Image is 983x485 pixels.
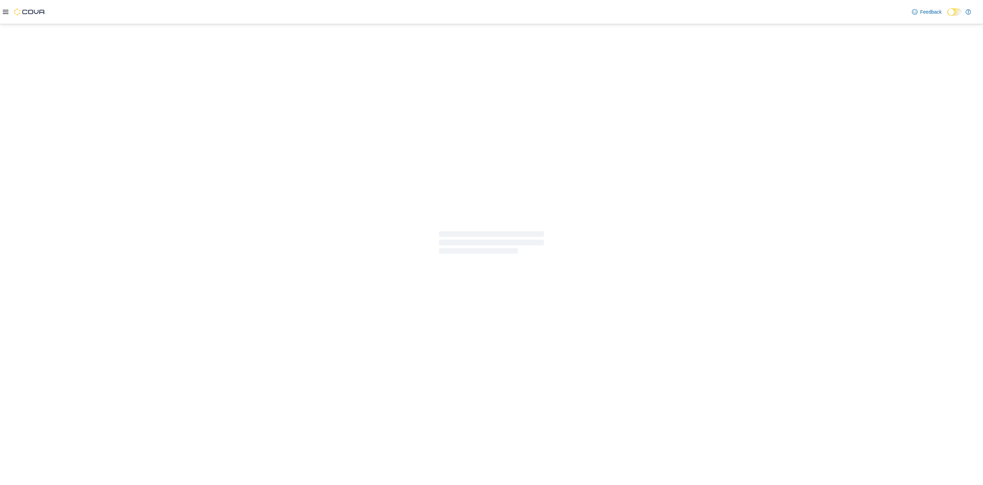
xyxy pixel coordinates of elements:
span: Feedback [920,8,942,15]
input: Dark Mode [947,8,962,16]
img: Cova [14,8,46,15]
a: Feedback [909,5,944,19]
span: Loading [439,233,544,255]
